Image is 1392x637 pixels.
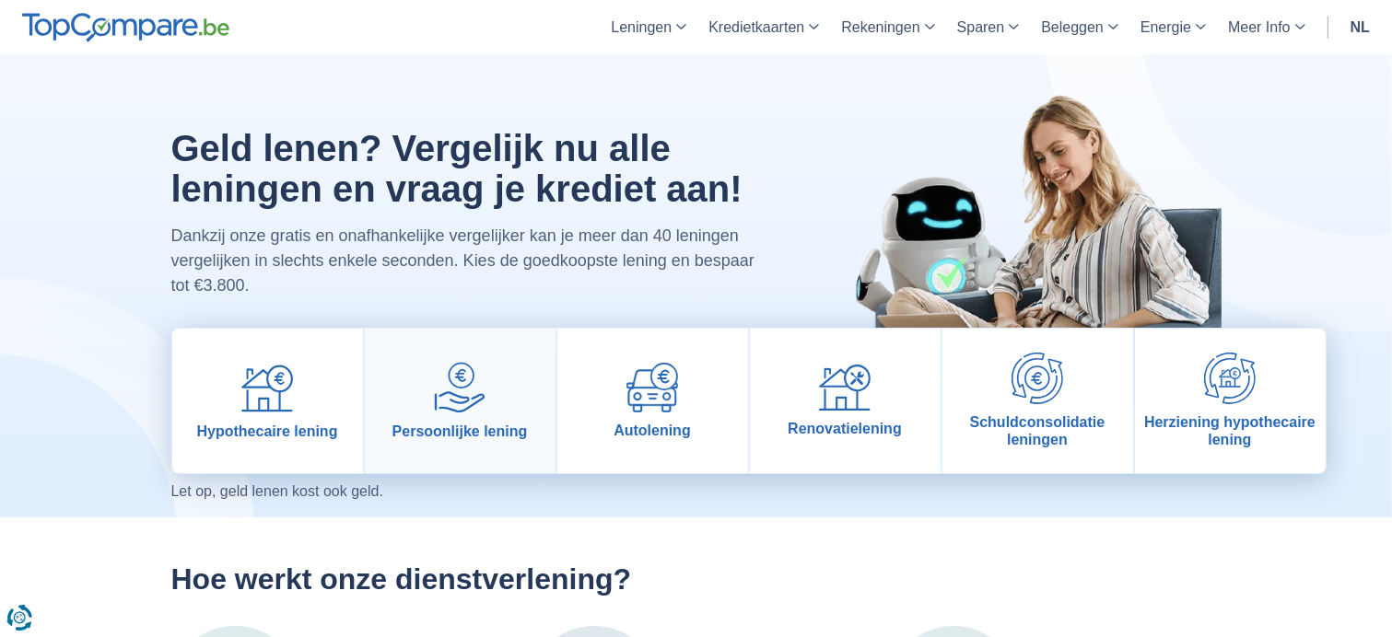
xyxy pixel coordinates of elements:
[750,329,941,473] a: Renovatielening
[626,363,678,412] img: Autolening
[557,329,748,473] a: Autolening
[816,54,1222,409] img: image-hero
[22,13,229,42] img: TopCompare
[171,128,773,209] h1: Geld lenen? Vergelijk nu alle leningen en vraag je krediet aan!
[434,362,485,413] img: Persoonlijke lening
[241,362,293,413] img: Hypothecaire lening
[1204,353,1256,404] img: Herziening hypothecaire lening
[788,420,902,437] span: Renovatielening
[392,423,528,440] span: Persoonlijke lening
[197,423,338,440] span: Hypothecaire lening
[614,422,691,439] span: Autolening
[1142,413,1318,448] span: Herziening hypothecaire lening
[819,365,871,411] img: Renovatielening
[942,329,1133,473] a: Schuldconsolidatie leningen
[171,224,773,298] p: Dankzij onze gratis en onafhankelijke vergelijker kan je meer dan 40 leningen vergelijken in slec...
[172,329,363,473] a: Hypothecaire lening
[171,562,1222,596] h2: Hoe werkt onze dienstverlening?
[950,413,1126,448] span: Schuldconsolidatie leningen
[1012,353,1063,404] img: Schuldconsolidatie leningen
[1135,329,1326,473] a: Herziening hypothecaire lening
[365,329,556,473] a: Persoonlijke lening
